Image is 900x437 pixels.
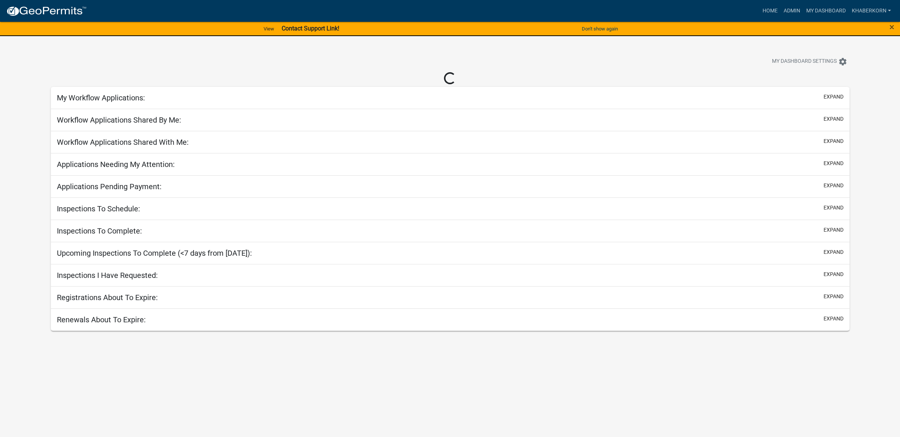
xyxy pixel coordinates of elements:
h5: Workflow Applications Shared With Me: [57,138,189,147]
h5: Applications Pending Payment: [57,182,162,191]
h5: Inspections To Schedule: [57,204,140,213]
a: khaberkorn [849,4,894,18]
h5: Registrations About To Expire: [57,293,158,302]
button: expand [824,159,844,167]
button: My Dashboard Settingssettings [766,54,853,69]
button: expand [824,115,844,123]
button: expand [824,315,844,323]
h5: Inspections I Have Requested: [57,271,158,280]
a: Admin [781,4,803,18]
h5: Inspections To Complete: [57,226,142,235]
button: expand [824,293,844,300]
span: My Dashboard Settings [772,57,837,66]
h5: Renewals About To Expire: [57,315,146,324]
h5: Workflow Applications Shared By Me: [57,115,181,124]
button: expand [824,226,844,234]
button: expand [824,248,844,256]
button: expand [824,93,844,101]
i: settings [838,57,847,66]
span: × [889,22,894,32]
h5: Applications Needing My Attention: [57,160,175,169]
strong: Contact Support Link! [282,25,339,32]
button: expand [824,270,844,278]
h5: Upcoming Inspections To Complete (<7 days from [DATE]): [57,249,252,258]
button: Don't show again [579,23,621,35]
a: Home [760,4,781,18]
a: My Dashboard [803,4,849,18]
button: Close [889,23,894,32]
button: expand [824,137,844,145]
a: View [261,23,277,35]
button: expand [824,182,844,190]
h5: My Workflow Applications: [57,93,145,102]
button: expand [824,204,844,212]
